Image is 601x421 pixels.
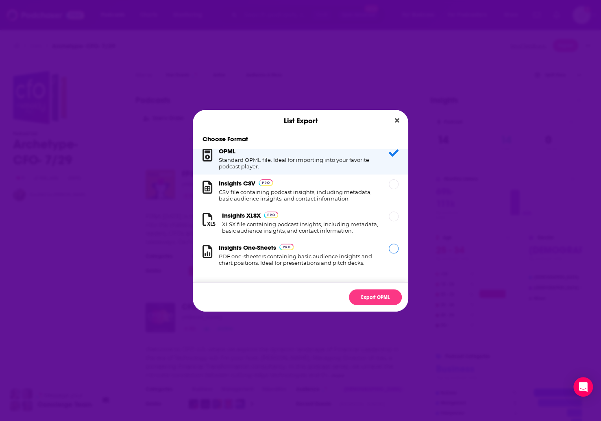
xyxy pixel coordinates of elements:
h1: Choose Format [193,135,408,143]
h3: Insights One-Sheets [219,244,276,251]
img: Podchaser Pro [259,179,273,186]
img: Podchaser Pro [264,212,278,218]
button: Close [392,116,403,126]
img: Podchaser Pro [279,244,294,250]
div: Open Intercom Messenger [573,377,593,397]
h1: XLSX file containing podcast insights, including metadata, basic audience insights, and contact i... [222,221,379,234]
h3: OPML [219,147,235,155]
h3: Insights CSV [219,179,255,187]
h1: CSV file containing podcast insights, including metadata, basic audience insights, and contact in... [219,189,379,202]
h1: PDF one-sheeters containing basic audience insights and chart positions. Ideal for presentations ... [219,253,379,266]
div: List Export [193,110,408,132]
button: Export OPML [349,289,402,305]
h1: Standard OPML file. Ideal for importing into your favorite podcast player. [219,157,379,170]
h3: Insights XLSX [222,212,261,219]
